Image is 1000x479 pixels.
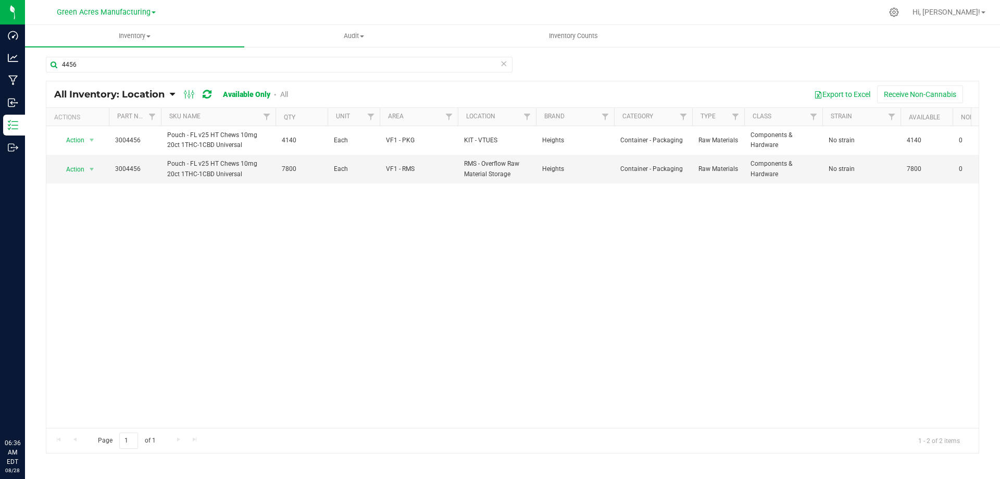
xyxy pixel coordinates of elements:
span: Pouch - FL v25 HT Chews 10mg 20ct 1THC-1CBD Universal [167,159,269,179]
span: Components & Hardware [751,130,816,150]
a: Audit [244,25,464,47]
span: 1 - 2 of 2 items [910,433,968,448]
span: 7800 [907,164,946,174]
a: All [280,90,288,99]
a: SKU Name [169,113,201,120]
a: Filter [441,108,458,126]
span: Each [334,164,373,174]
a: Filter [727,108,744,126]
span: 0 [959,164,998,174]
button: Export to Excel [807,85,877,103]
a: Class [753,113,771,120]
a: Filter [362,108,380,126]
span: select [85,133,98,148]
span: Inventory Counts [535,31,612,41]
a: Strain [831,113,852,120]
a: Filter [883,108,901,126]
a: Category [622,113,653,120]
span: VF1 - RMS [386,164,452,174]
span: Green Acres Manufacturing [57,8,151,17]
span: Audit [245,31,463,41]
inline-svg: Dashboard [8,30,18,41]
a: Unit [336,113,350,120]
div: Actions [54,114,105,121]
inline-svg: Inventory [8,120,18,130]
a: Qty [284,114,295,121]
span: 3004456 [115,164,155,174]
a: Inventory [25,25,244,47]
span: RMS - Overflow Raw Material Storage [464,159,530,179]
a: Filter [805,108,822,126]
span: 7800 [282,164,321,174]
a: Brand [544,113,565,120]
a: Filter [675,108,692,126]
span: select [85,162,98,177]
span: Hi, [PERSON_NAME]! [913,8,980,16]
span: All Inventory: Location [54,89,165,100]
span: VF1 - PKG [386,136,452,145]
span: 0 [959,136,998,145]
span: Inventory [25,31,244,41]
p: 06:36 AM EDT [5,438,20,466]
a: Inventory Counts [464,25,683,47]
input: Search Item Name, Retail Display Name, SKU, Part Number... [46,57,512,72]
span: Raw Materials [698,136,738,145]
button: Receive Non-Cannabis [877,85,963,103]
a: Filter [519,108,536,126]
a: Filter [597,108,614,126]
span: Pouch - FL v25 HT Chews 10mg 20ct 1THC-1CBD Universal [167,130,269,150]
a: Available Only [223,90,270,99]
a: Available [909,114,940,121]
span: Clear [500,57,507,70]
span: KIT - VTUES [464,136,530,145]
span: Heights [542,136,608,145]
span: Page of 1 [89,433,164,449]
span: 3004456 [115,136,155,145]
inline-svg: Manufacturing [8,75,18,85]
span: No strain [829,136,894,145]
span: Heights [542,164,608,174]
a: Filter [258,108,276,126]
span: No strain [829,164,894,174]
inline-svg: Outbound [8,142,18,153]
span: Action [57,133,85,148]
span: Components & Hardware [751,159,816,179]
p: 08/28 [5,466,20,474]
span: Container - Packaging [620,136,686,145]
inline-svg: Analytics [8,53,18,63]
div: Manage settings [888,7,901,17]
span: 4140 [282,136,321,145]
iframe: Resource center [10,396,42,427]
a: All Inventory: Location [54,89,170,100]
a: Area [388,113,404,120]
span: Action [57,162,85,177]
a: Filter [144,108,161,126]
span: Container - Packaging [620,164,686,174]
a: Location [466,113,495,120]
a: Part Number [117,113,159,120]
inline-svg: Inbound [8,97,18,108]
input: 1 [119,433,138,449]
span: 4140 [907,136,946,145]
span: Raw Materials [698,164,738,174]
span: Each [334,136,373,145]
a: Type [701,113,716,120]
